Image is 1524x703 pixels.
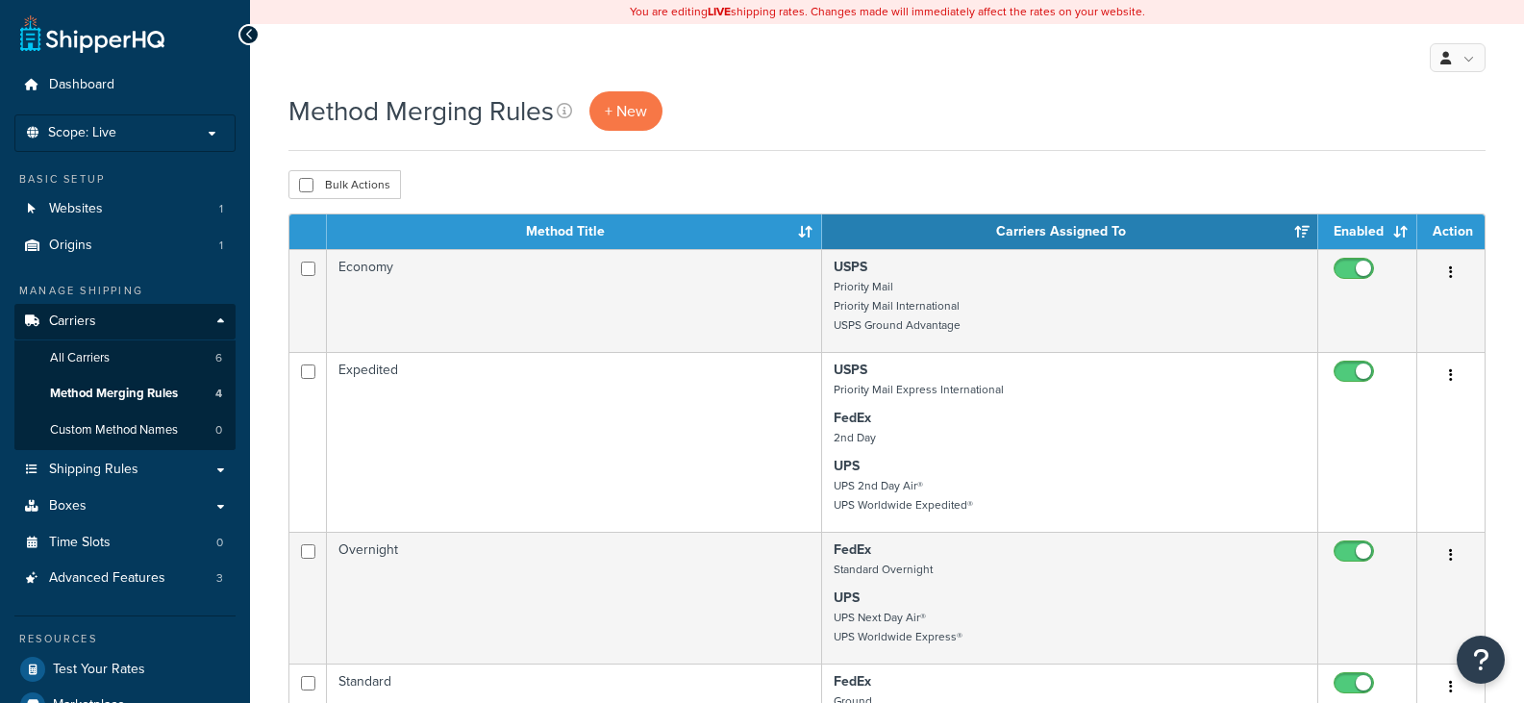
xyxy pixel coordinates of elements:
button: Open Resource Center [1457,636,1505,684]
a: Dashboard [14,67,236,103]
span: Origins [49,238,92,254]
small: Priority Mail Priority Mail International USPS Ground Advantage [834,278,961,334]
th: Enabled: activate to sort column ascending [1318,214,1417,249]
a: Advanced Features 3 [14,561,236,596]
span: Dashboard [49,77,114,93]
span: Shipping Rules [49,462,138,478]
td: Economy [327,249,822,352]
b: LIVE [708,3,731,20]
button: Bulk Actions [288,170,401,199]
strong: FedEx [834,540,871,560]
div: Basic Setup [14,171,236,188]
li: Websites [14,191,236,227]
li: Method Merging Rules [14,376,236,412]
a: Carriers [14,304,236,339]
li: Custom Method Names [14,413,236,448]
span: 6 [215,350,222,366]
span: Websites [49,201,103,217]
span: Advanced Features [49,570,165,587]
td: Expedited [327,352,822,532]
a: Boxes [14,489,236,524]
strong: UPS [834,588,860,608]
th: Method Title: activate to sort column ascending [327,214,822,249]
a: Origins 1 [14,228,236,264]
div: Resources [14,631,236,647]
a: All Carriers 6 [14,340,236,376]
small: Standard Overnight [834,561,933,578]
small: Priority Mail Express International [834,381,1004,398]
small: UPS Next Day Air® UPS Worldwide Express® [834,609,962,645]
strong: FedEx [834,408,871,428]
th: Carriers Assigned To: activate to sort column ascending [822,214,1318,249]
span: Method Merging Rules [50,386,178,402]
li: All Carriers [14,340,236,376]
th: Action [1417,214,1485,249]
span: Boxes [49,498,87,515]
span: Scope: Live [48,125,116,141]
span: 1 [219,238,223,254]
span: All Carriers [50,350,110,366]
a: Test Your Rates [14,652,236,687]
span: 1 [219,201,223,217]
span: Carriers [49,314,96,330]
a: Shipping Rules [14,452,236,488]
td: Overnight [327,532,822,664]
span: + New [605,100,647,122]
a: Websites 1 [14,191,236,227]
strong: USPS [834,257,867,277]
span: 0 [215,422,222,439]
strong: UPS [834,456,860,476]
li: Time Slots [14,525,236,561]
li: Origins [14,228,236,264]
span: 4 [215,386,222,402]
span: Time Slots [49,535,111,551]
span: Custom Method Names [50,422,178,439]
span: 3 [216,570,223,587]
strong: FedEx [834,671,871,691]
a: ShipperHQ Home [20,14,164,53]
span: Test Your Rates [53,662,145,678]
a: Custom Method Names 0 [14,413,236,448]
a: Time Slots 0 [14,525,236,561]
a: + New [589,91,662,131]
h1: Method Merging Rules [288,92,554,130]
li: Carriers [14,304,236,450]
li: Advanced Features [14,561,236,596]
small: UPS 2nd Day Air® UPS Worldwide Expedited® [834,477,973,514]
small: 2nd Day [834,429,876,446]
strong: USPS [834,360,867,380]
span: 0 [216,535,223,551]
a: Method Merging Rules 4 [14,376,236,412]
div: Manage Shipping [14,283,236,299]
